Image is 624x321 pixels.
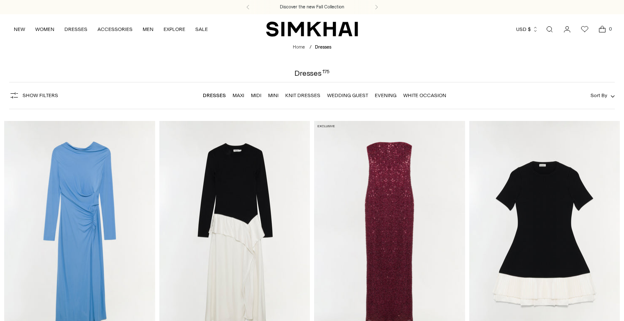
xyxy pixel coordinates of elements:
[606,25,614,33] span: 0
[315,44,331,50] span: Dresses
[293,44,305,50] a: Home
[23,92,58,98] span: Show Filters
[516,20,538,39] button: USD $
[293,44,331,51] nav: breadcrumbs
[164,20,185,39] a: EXPLORE
[294,69,330,77] h1: Dresses
[97,20,133,39] a: ACCESSORIES
[559,21,575,38] a: Go to the account page
[251,92,261,98] a: Midi
[9,89,58,102] button: Show Filters
[591,91,615,100] button: Sort By
[309,44,312,51] div: /
[576,21,593,38] a: Wishlist
[35,20,54,39] a: WOMEN
[594,21,611,38] a: Open cart modal
[280,4,344,10] a: Discover the new Fall Collection
[285,92,320,98] a: Knit Dresses
[195,20,208,39] a: SALE
[266,21,358,37] a: SIMKHAI
[403,92,446,98] a: White Occasion
[541,21,558,38] a: Open search modal
[375,92,396,98] a: Evening
[14,20,25,39] a: NEW
[64,20,87,39] a: DRESSES
[203,87,446,104] nav: Linked collections
[322,69,330,77] div: 175
[268,92,279,98] a: Mini
[327,92,368,98] a: Wedding Guest
[591,92,607,98] span: Sort By
[233,92,244,98] a: Maxi
[143,20,153,39] a: MEN
[203,92,226,98] a: Dresses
